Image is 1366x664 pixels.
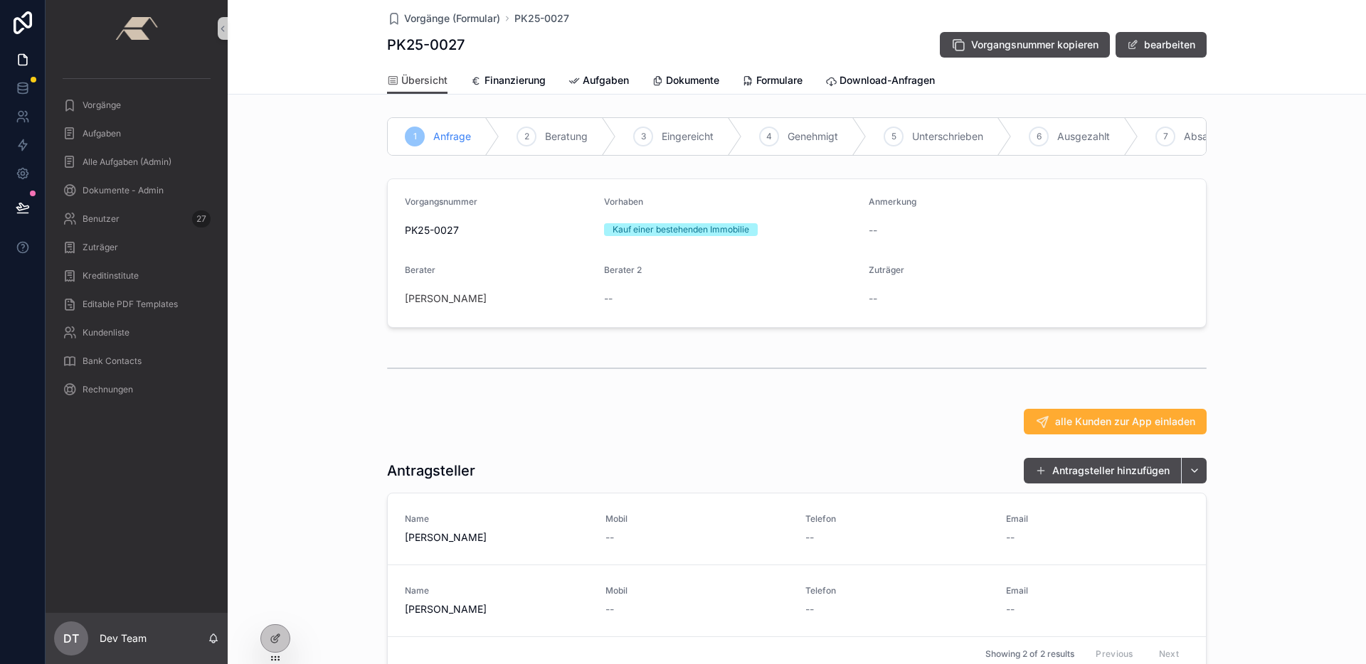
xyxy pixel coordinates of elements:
span: Formulare [756,73,803,87]
div: Kauf einer bestehenden Immobilie [613,223,749,236]
span: Rechnungen [83,384,133,395]
span: Vorgangsnummer [405,196,477,207]
p: Dev Team [100,631,147,646]
a: Download-Anfragen [825,68,935,96]
span: Ausgezahlt [1057,129,1110,144]
a: Formulare [742,68,803,96]
a: Dokumente [652,68,719,96]
span: Aufgaben [583,73,629,87]
span: 2 [524,131,529,142]
span: Email [1006,585,1190,596]
span: Alle Aufgaben (Admin) [83,156,171,168]
span: 4 [766,131,772,142]
span: -- [869,291,877,306]
button: Vorgangsnummer kopieren [940,32,1110,58]
a: Editable PDF Templates [54,291,219,317]
span: [PERSON_NAME] [405,602,588,616]
span: Bank Contacts [83,355,142,367]
span: 7 [1163,131,1168,142]
h1: PK25-0027 [387,35,465,55]
button: alle Kunden zur App einladen [1024,409,1207,434]
span: Aufgaben [83,128,121,139]
span: Name [405,513,588,525]
span: Vorgänge (Formular) [404,11,500,26]
a: Aufgaben [568,68,629,96]
span: Absage (KD oder Bank) [1184,129,1294,144]
span: Benutzer [83,213,120,225]
span: Unterschrieben [912,129,983,144]
span: Kundenliste [83,327,129,338]
span: Beratung [545,129,588,144]
a: Dokumente - Admin [54,178,219,203]
a: Rechnungen [54,377,219,402]
span: Vorgangsnummer kopieren [971,38,1098,52]
a: Vorgänge [54,92,219,118]
a: Alle Aufgaben (Admin) [54,149,219,175]
span: Anfrage [433,129,471,144]
h1: Antragsteller [387,461,475,481]
span: -- [605,530,614,545]
a: Kreditinstitute [54,263,219,289]
span: Kreditinstitute [83,270,139,282]
a: Bank Contacts [54,348,219,374]
span: Genehmigt [788,129,838,144]
span: Showing 2 of 2 results [985,648,1074,660]
span: Übersicht [401,73,448,87]
span: 6 [1037,131,1042,142]
span: Berater [405,264,435,275]
a: [PERSON_NAME] [405,291,487,306]
a: Zuträger [54,235,219,260]
a: Übersicht [387,68,448,95]
span: Eingereicht [662,129,714,144]
a: Name[PERSON_NAME]Mobil--Telefon--Email-- [388,564,1206,636]
span: 3 [641,131,646,142]
div: scrollable content [46,57,228,421]
span: -- [869,223,877,237]
span: Download-Anfragen [840,73,935,87]
span: Dokumente [666,73,719,87]
span: -- [605,602,614,616]
span: Telefon [805,513,989,525]
div: 27 [192,210,211,227]
a: Vorgänge (Formular) [387,11,500,26]
button: bearbeiten [1116,32,1207,58]
span: 1 [413,131,417,142]
span: Zuträger [83,242,118,253]
span: Name [405,585,588,596]
span: Telefon [805,585,989,596]
a: Benutzer27 [54,206,219,232]
span: Dokumente - Admin [83,185,164,196]
span: Finanzierung [485,73,546,87]
span: 5 [891,131,896,142]
span: Editable PDF Templates [83,299,178,310]
span: Vorgänge [83,100,121,111]
span: -- [805,602,814,616]
a: Aufgaben [54,121,219,146]
span: Vorhaben [604,196,643,207]
span: alle Kunden zur App einladen [1055,414,1195,429]
span: -- [805,530,814,545]
img: App logo [115,17,157,40]
span: DT [63,630,79,647]
button: Antragsteller hinzufügen [1024,458,1181,483]
span: PK25-0027 [405,223,593,237]
span: Mobil [605,585,789,596]
a: Kundenliste [54,320,219,346]
a: PK25-0027 [514,11,569,26]
span: Mobil [605,513,789,525]
span: Berater 2 [604,264,642,275]
span: -- [1006,602,1015,616]
span: Anmerkung [869,196,916,207]
a: Name[PERSON_NAME]Mobil--Telefon--Email-- [388,493,1206,564]
span: Zuträger [869,264,904,275]
span: Email [1006,513,1190,525]
a: Finanzierung [470,68,546,96]
span: -- [1006,530,1015,545]
span: [PERSON_NAME] [405,530,588,545]
span: -- [604,291,613,306]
